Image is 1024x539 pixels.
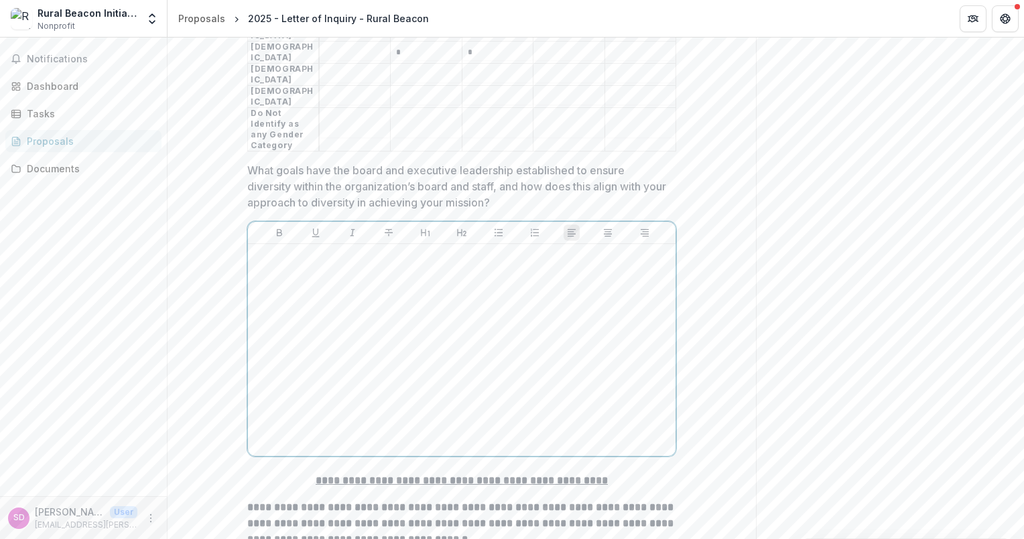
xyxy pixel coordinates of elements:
[248,41,320,63] th: [DEMOGRAPHIC_DATA]
[27,107,151,121] div: Tasks
[308,225,324,241] button: Underline
[344,225,361,241] button: Italicize
[143,5,162,32] button: Open entity switcher
[38,20,75,32] span: Nonprofit
[527,225,543,241] button: Ordered List
[5,103,162,125] a: Tasks
[454,225,470,241] button: Heading 2
[271,225,287,241] button: Bold
[143,510,159,526] button: More
[5,48,162,70] button: Notifications
[5,75,162,97] a: Dashboard
[5,158,162,180] a: Documents
[637,225,653,241] button: Align Right
[35,519,137,531] p: [EMAIL_ADDRESS][PERSON_NAME][DOMAIN_NAME]
[248,11,429,25] div: 2025 - Letter of Inquiry - Rural Beacon
[381,225,397,241] button: Strike
[27,54,156,65] span: Notifications
[418,225,434,241] button: Heading 1
[27,79,151,93] div: Dashboard
[38,6,137,20] div: Rural Beacon Initiative
[173,9,434,28] nav: breadcrumb
[248,107,320,151] th: Do Not Identify as any Gender Category
[564,225,580,241] button: Align Left
[173,9,231,28] a: Proposals
[248,85,320,107] th: [DEMOGRAPHIC_DATA]
[35,505,105,519] p: [PERSON_NAME]
[11,8,32,29] img: Rural Beacon Initiative
[248,63,320,85] th: [DEMOGRAPHIC_DATA]
[960,5,986,32] button: Partners
[992,5,1019,32] button: Get Help
[600,225,616,241] button: Align Center
[27,134,151,148] div: Proposals
[110,506,137,518] p: User
[27,162,151,176] div: Documents
[13,514,25,522] div: Stu Dalheim
[178,11,225,25] div: Proposals
[247,162,668,211] p: What goals have the board and executive leadership established to ensure diversity within the org...
[491,225,507,241] button: Bullet List
[5,130,162,152] a: Proposals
